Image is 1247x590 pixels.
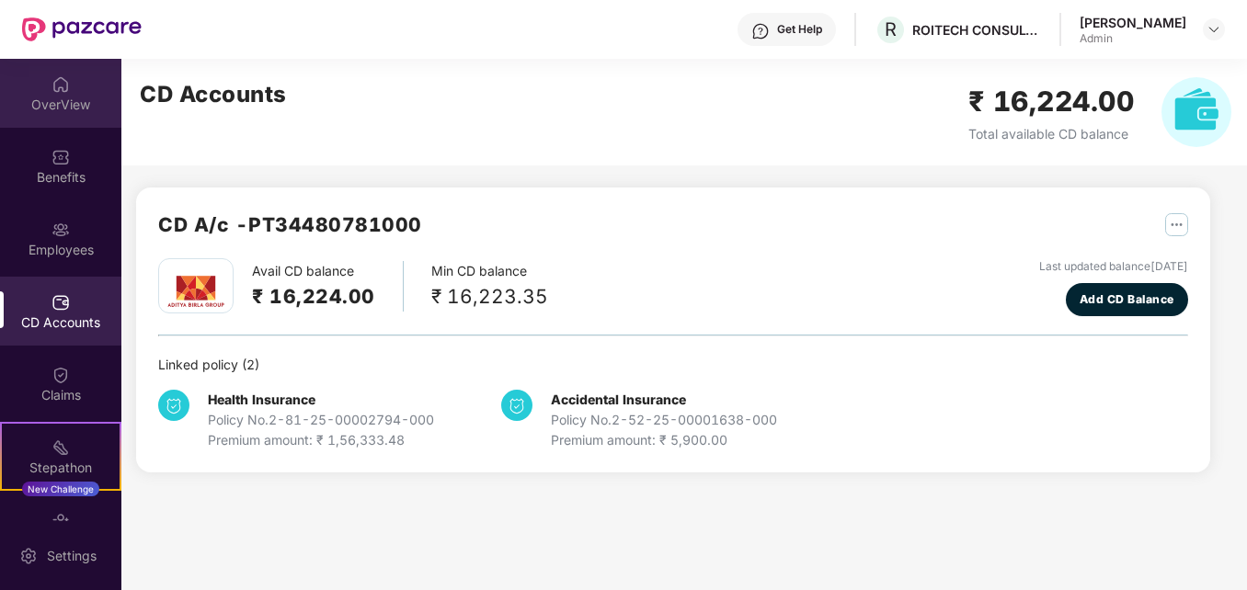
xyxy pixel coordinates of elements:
[968,80,1135,123] h2: ₹ 16,224.00
[22,482,99,496] div: New Challenge
[501,390,532,421] img: svg+xml;base64,PHN2ZyB4bWxucz0iaHR0cDovL3d3dy53My5vcmcvMjAwMC9zdmciIHdpZHRoPSIzNCIgaGVpZ2h0PSIzNC...
[51,438,70,457] img: svg+xml;base64,PHN2ZyB4bWxucz0iaHR0cDovL3d3dy53My5vcmcvMjAwMC9zdmciIHdpZHRoPSIyMSIgaGVpZ2h0PSIyMC...
[208,391,315,407] b: Health Insurance
[164,259,228,323] img: aditya.png
[551,410,777,430] div: Policy No. 2-52-25-00001638-000
[1161,77,1231,147] img: svg+xml;base64,PHN2ZyB4bWxucz0iaHR0cDovL3d3dy53My5vcmcvMjAwMC9zdmciIHhtbG5zOnhsaW5rPSJodHRwOi8vd3...
[51,293,70,312] img: svg+xml;base64,PHN2ZyBpZD0iQ0RfQWNjb3VudHMiIGRhdGEtbmFtZT0iQ0QgQWNjb3VudHMiIHhtbG5zPSJodHRwOi8vd3...
[208,410,434,430] div: Policy No. 2-81-25-00002794-000
[51,366,70,384] img: svg+xml;base64,PHN2ZyBpZD0iQ2xhaW0iIHhtbG5zPSJodHRwOi8vd3d3LnczLm9yZy8yMDAwL3N2ZyIgd2lkdGg9IjIwIi...
[252,281,375,312] h2: ₹ 16,224.00
[140,77,287,112] h2: CD Accounts
[19,547,38,565] img: svg+xml;base64,PHN2ZyBpZD0iU2V0dGluZy0yMHgyMCIgeG1sbnM9Imh0dHA6Ly93d3cudzMub3JnLzIwMDAvc3ZnIiB3aW...
[1165,213,1188,236] img: svg+xml;base64,PHN2ZyB4bWxucz0iaHR0cDovL3d3dy53My5vcmcvMjAwMC9zdmciIHdpZHRoPSIyNSIgaGVpZ2h0PSIyNS...
[51,148,70,166] img: svg+xml;base64,PHN2ZyBpZD0iQmVuZWZpdHMiIHhtbG5zPSJodHRwOi8vd3d3LnczLm9yZy8yMDAwL3N2ZyIgd2lkdGg9Ij...
[1039,258,1188,276] div: Last updated balance [DATE]
[912,21,1041,39] div: ROITECH CONSULTING PRIVATE LIMITED
[777,22,822,37] div: Get Help
[51,511,70,529] img: svg+xml;base64,PHN2ZyBpZD0iRW5kb3JzZW1lbnRzIiB4bWxucz0iaHR0cDovL3d3dy53My5vcmcvMjAwMC9zdmciIHdpZH...
[2,459,120,477] div: Stepathon
[1080,31,1186,46] div: Admin
[551,391,686,407] b: Accidental Insurance
[751,22,770,40] img: svg+xml;base64,PHN2ZyBpZD0iSGVscC0zMngzMiIgeG1sbnM9Imh0dHA6Ly93d3cudzMub3JnLzIwMDAvc3ZnIiB3aWR0aD...
[158,210,422,240] h2: CD A/c - PT34480781000
[158,355,1188,375] div: Linked policy ( 2 )
[551,430,777,450] div: Premium amount: ₹ 5,900.00
[51,221,70,239] img: svg+xml;base64,PHN2ZyBpZD0iRW1wbG95ZWVzIiB4bWxucz0iaHR0cDovL3d3dy53My5vcmcvMjAwMC9zdmciIHdpZHRoPS...
[51,75,70,94] img: svg+xml;base64,PHN2ZyBpZD0iSG9tZSIgeG1sbnM9Imh0dHA6Ly93d3cudzMub3JnLzIwMDAvc3ZnIiB3aWR0aD0iMjAiIG...
[431,261,548,312] div: Min CD balance
[1080,14,1186,31] div: [PERSON_NAME]
[252,261,404,312] div: Avail CD balance
[968,126,1128,142] span: Total available CD balance
[158,390,189,421] img: svg+xml;base64,PHN2ZyB4bWxucz0iaHR0cDovL3d3dy53My5vcmcvMjAwMC9zdmciIHdpZHRoPSIzNCIgaGVpZ2h0PSIzNC...
[22,17,142,41] img: New Pazcare Logo
[885,18,897,40] span: R
[1066,283,1187,316] button: Add CD Balance
[1080,290,1174,308] span: Add CD Balance
[1207,22,1221,37] img: svg+xml;base64,PHN2ZyBpZD0iRHJvcGRvd24tMzJ4MzIiIHhtbG5zPSJodHRwOi8vd3d3LnczLm9yZy8yMDAwL3N2ZyIgd2...
[431,281,548,312] div: ₹ 16,223.35
[208,430,434,450] div: Premium amount: ₹ 1,56,333.48
[41,547,102,565] div: Settings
